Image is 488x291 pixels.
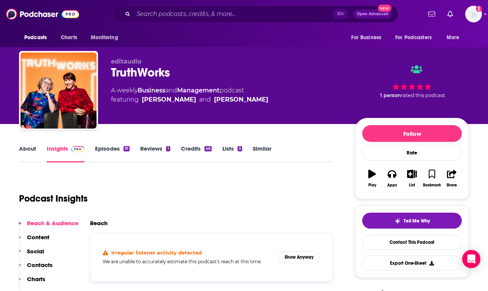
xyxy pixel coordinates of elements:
[61,32,77,43] span: Charts
[142,95,196,104] a: Jessica Neal
[19,275,45,289] button: Charts
[351,32,381,43] span: For Business
[199,95,211,104] span: and
[404,218,430,224] span: Tell Me Why
[27,219,78,227] p: Reach & Audience
[387,183,397,188] div: Apps
[346,30,391,45] button: open menu
[19,145,36,162] a: About
[362,165,382,192] button: Play
[27,234,49,241] p: Content
[165,87,177,94] span: and
[27,261,52,269] p: Contacts
[111,250,202,256] h4: Irregular listener activity detected
[278,251,320,263] button: Show Anyway
[133,8,333,20] input: Search podcasts, credits, & more...
[378,5,391,12] span: New
[442,165,462,192] button: Share
[90,219,108,227] h2: Reach
[6,7,79,21] img: Podchaser - Follow, Share and Rate Podcasts
[362,145,462,161] div: Rate
[166,146,170,151] div: 1
[465,6,482,22] img: User Profile
[95,145,130,162] a: Episodes91
[181,145,212,162] a: Credits46
[140,145,170,162] a: Reviews1
[362,213,462,229] button: tell me why sparkleTell Me Why
[465,6,482,22] button: Show profile menu
[382,165,402,192] button: Apps
[390,30,443,45] button: open menu
[444,8,456,21] a: Show notifications dropdown
[333,9,347,19] span: ⌘ K
[71,146,84,152] img: Podchaser Pro
[21,52,97,129] img: TruthWorks
[253,145,271,162] a: Similar
[19,30,57,45] button: open menu
[355,58,469,105] div: 1 personrated this podcast
[422,165,442,192] button: Bookmark
[103,259,272,264] h5: We are unable to accurately estimate this podcast's reach at this time.
[27,248,44,255] p: Social
[138,87,165,94] a: Business
[111,95,268,104] span: featuring
[441,30,469,45] button: open menu
[353,10,392,19] button: Open AdvancedNew
[214,95,268,104] a: Patty McCord
[395,218,401,224] img: tell me why sparkle
[238,146,242,151] div: 3
[19,193,88,204] h1: Podcast Insights
[425,8,438,21] a: Show notifications dropdown
[86,30,128,45] button: open menu
[47,145,84,162] a: InsightsPodchaser Pro
[395,32,432,43] span: For Podcasters
[177,87,220,94] a: Management
[124,146,130,151] div: 91
[24,32,47,43] span: Podcasts
[222,145,242,162] a: Lists3
[447,183,457,188] div: Share
[27,275,45,283] p: Charts
[462,250,480,268] div: Open Intercom Messenger
[368,183,376,188] div: Play
[111,86,268,104] div: A weekly podcast
[423,183,441,188] div: Bookmark
[409,183,415,188] div: List
[402,165,422,192] button: List
[380,92,401,98] span: 1 person
[19,248,44,262] button: Social
[362,235,462,250] a: Contact This Podcast
[476,6,482,12] svg: Add a profile image
[357,12,388,16] span: Open Advanced
[362,125,462,142] button: Follow
[19,234,49,248] button: Content
[447,32,459,43] span: More
[91,32,118,43] span: Monitoring
[19,261,52,275] button: Contacts
[111,58,141,65] span: editaudio
[401,92,445,98] span: rated this podcast
[362,256,462,270] button: Export One-Sheet
[112,5,398,23] div: Search podcasts, credits, & more...
[56,30,82,45] a: Charts
[465,6,482,22] span: Logged in as abbie.hatfield
[204,146,212,151] div: 46
[19,219,78,234] button: Reach & Audience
